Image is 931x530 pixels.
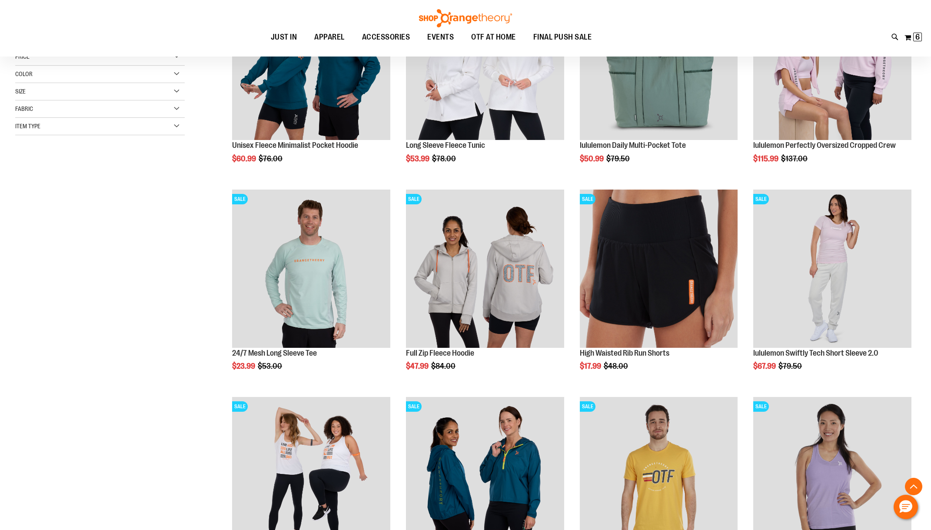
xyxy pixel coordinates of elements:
[262,27,306,47] a: JUST IN
[525,27,601,47] a: FINAL PUSH SALE
[427,27,454,47] span: EVENTS
[753,362,777,370] span: $67.99
[533,27,592,47] span: FINAL PUSH SALE
[753,190,911,348] img: lululemon Swiftly Tech Short Sleeve 2.0
[753,190,911,349] a: lululemon Swiftly Tech Short Sleeve 2.0SALE
[15,123,40,130] span: Item Type
[259,154,284,163] span: $76.00
[575,185,742,393] div: product
[431,362,457,370] span: $84.00
[749,185,916,393] div: product
[232,154,257,163] span: $60.99
[232,190,390,348] img: Main Image of 1457095
[580,401,595,412] span: SALE
[232,362,256,370] span: $23.99
[753,141,896,150] a: lululemon Perfectly Oversized Cropped Crew
[232,349,317,357] a: 24/7 Mesh Long Sleeve Tee
[471,27,516,47] span: OTF AT HOME
[406,190,564,349] a: Main Image of 1457091SALE
[406,349,474,357] a: Full Zip Fleece Hoodie
[232,401,248,412] span: SALE
[418,9,513,27] img: Shop Orangetheory
[15,70,33,77] span: Color
[406,401,422,412] span: SALE
[432,154,457,163] span: $78.00
[15,53,30,60] span: Price
[580,190,738,349] a: High Waisted Rib Run ShortsSALE
[419,27,462,47] a: EVENTS
[406,154,431,163] span: $53.99
[580,141,686,150] a: lululemon Daily Multi-Pocket Tote
[778,362,803,370] span: $79.50
[753,194,769,204] span: SALE
[406,190,564,348] img: Main Image of 1457091
[232,190,390,349] a: Main Image of 1457095SALE
[258,362,283,370] span: $53.00
[753,154,780,163] span: $115.99
[15,105,33,112] span: Fabric
[406,194,422,204] span: SALE
[228,185,395,393] div: product
[580,362,602,370] span: $17.99
[580,349,669,357] a: High Waisted Rib Run Shorts
[232,194,248,204] span: SALE
[580,190,738,348] img: High Waisted Rib Run Shorts
[271,27,297,47] span: JUST IN
[753,349,878,357] a: lululemon Swiftly Tech Short Sleeve 2.0
[894,495,918,519] button: Hello, have a question? Let’s chat.
[781,154,809,163] span: $137.00
[314,27,345,47] span: APPAREL
[402,185,569,393] div: product
[462,27,525,47] a: OTF AT HOME
[915,33,920,41] span: 6
[406,141,485,150] a: Long Sleeve Fleece Tunic
[580,154,605,163] span: $50.99
[232,141,358,150] a: Unisex Fleece Minimalist Pocket Hoodie
[606,154,631,163] span: $79.50
[580,194,595,204] span: SALE
[306,27,353,47] a: APPAREL
[604,362,629,370] span: $48.00
[353,27,419,47] a: ACCESSORIES
[15,88,26,95] span: Size
[362,27,410,47] span: ACCESSORIES
[753,401,769,412] span: SALE
[905,478,922,495] button: Back To Top
[406,362,430,370] span: $47.99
